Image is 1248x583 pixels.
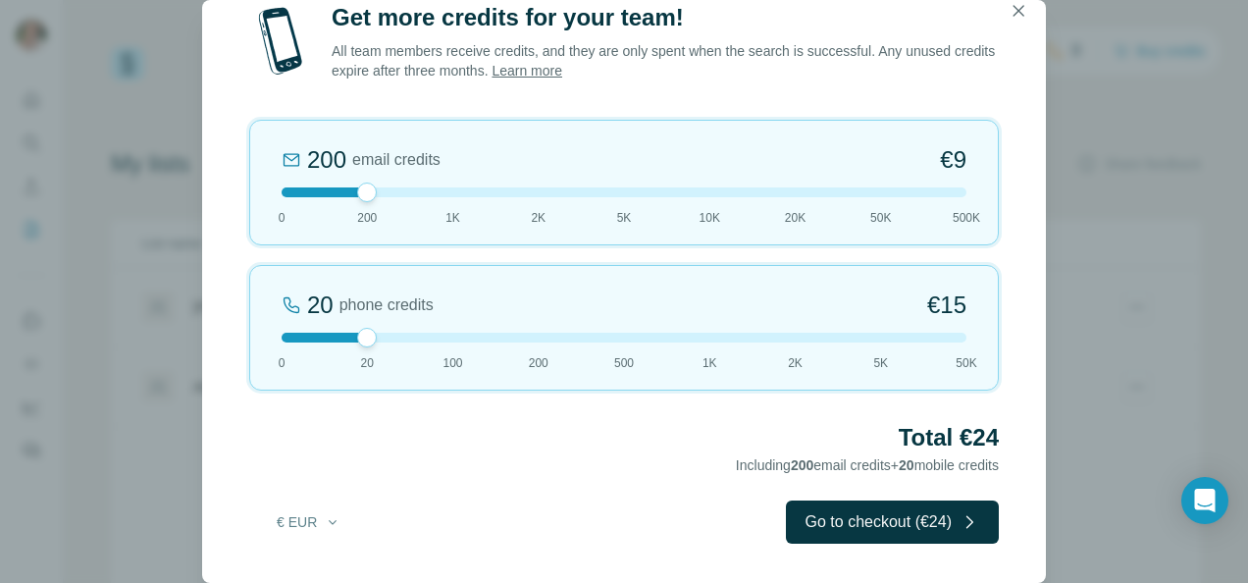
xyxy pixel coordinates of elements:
h2: Total €24 [249,422,999,453]
div: 20 [307,290,334,321]
span: 10K [700,209,720,227]
span: €15 [927,290,966,321]
span: €9 [940,144,966,176]
span: 200 [791,457,813,473]
span: 0 [279,209,286,227]
p: All team members receive credits, and they are only spent when the search is successful. Any unus... [332,41,999,80]
span: 50K [956,354,976,372]
span: 20 [899,457,914,473]
img: mobile-phone [249,2,312,80]
span: 200 [357,209,377,227]
a: Learn more [492,63,562,79]
span: 5K [617,209,632,227]
div: 200 [307,144,346,176]
span: 500 [614,354,634,372]
span: phone credits [339,293,434,317]
span: 50K [870,209,891,227]
span: 2K [531,209,546,227]
span: 1K [702,354,717,372]
span: 500K [953,209,980,227]
div: Open Intercom Messenger [1181,477,1228,524]
span: 100 [442,354,462,372]
span: 5K [873,354,888,372]
button: € EUR [263,504,354,540]
span: Including email credits + mobile credits [736,457,999,473]
span: 0 [279,354,286,372]
span: 20 [361,354,374,372]
span: 200 [529,354,548,372]
span: 20K [785,209,806,227]
span: email credits [352,148,441,172]
button: Go to checkout (€24) [786,501,999,544]
span: 1K [445,209,460,227]
span: 2K [788,354,803,372]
